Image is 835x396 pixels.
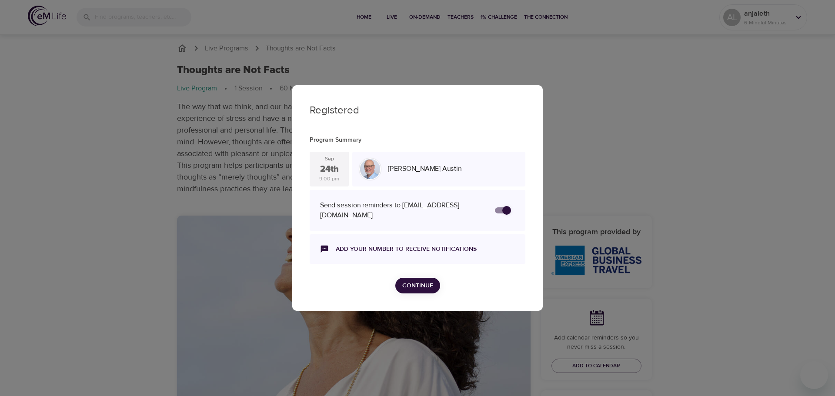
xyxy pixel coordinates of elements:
button: Continue [395,278,440,294]
span: Continue [402,280,433,291]
div: Send session reminders to [EMAIL_ADDRESS][DOMAIN_NAME] [320,200,486,220]
div: 24th [320,163,339,176]
p: Program Summary [310,136,525,145]
a: Add your number to receive notifications [336,245,477,253]
div: 9:00 pm [319,175,339,183]
div: Sep [325,155,334,163]
div: [PERSON_NAME] Austin [384,160,522,177]
p: Registered [310,103,525,118]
